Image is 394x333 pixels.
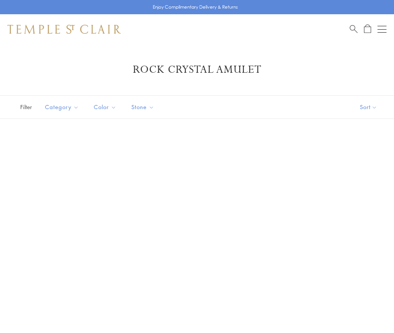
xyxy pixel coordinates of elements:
[364,24,371,34] a: Open Shopping Bag
[88,99,122,115] button: Color
[126,99,160,115] button: Stone
[128,102,160,112] span: Stone
[8,25,121,34] img: Temple St. Clair
[153,3,238,11] p: Enjoy Complimentary Delivery & Returns
[19,63,375,76] h1: Rock Crystal Amulet
[343,96,394,118] button: Show sort by
[41,102,84,112] span: Category
[39,99,84,115] button: Category
[377,25,386,34] button: Open navigation
[90,102,122,112] span: Color
[350,24,358,34] a: Search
